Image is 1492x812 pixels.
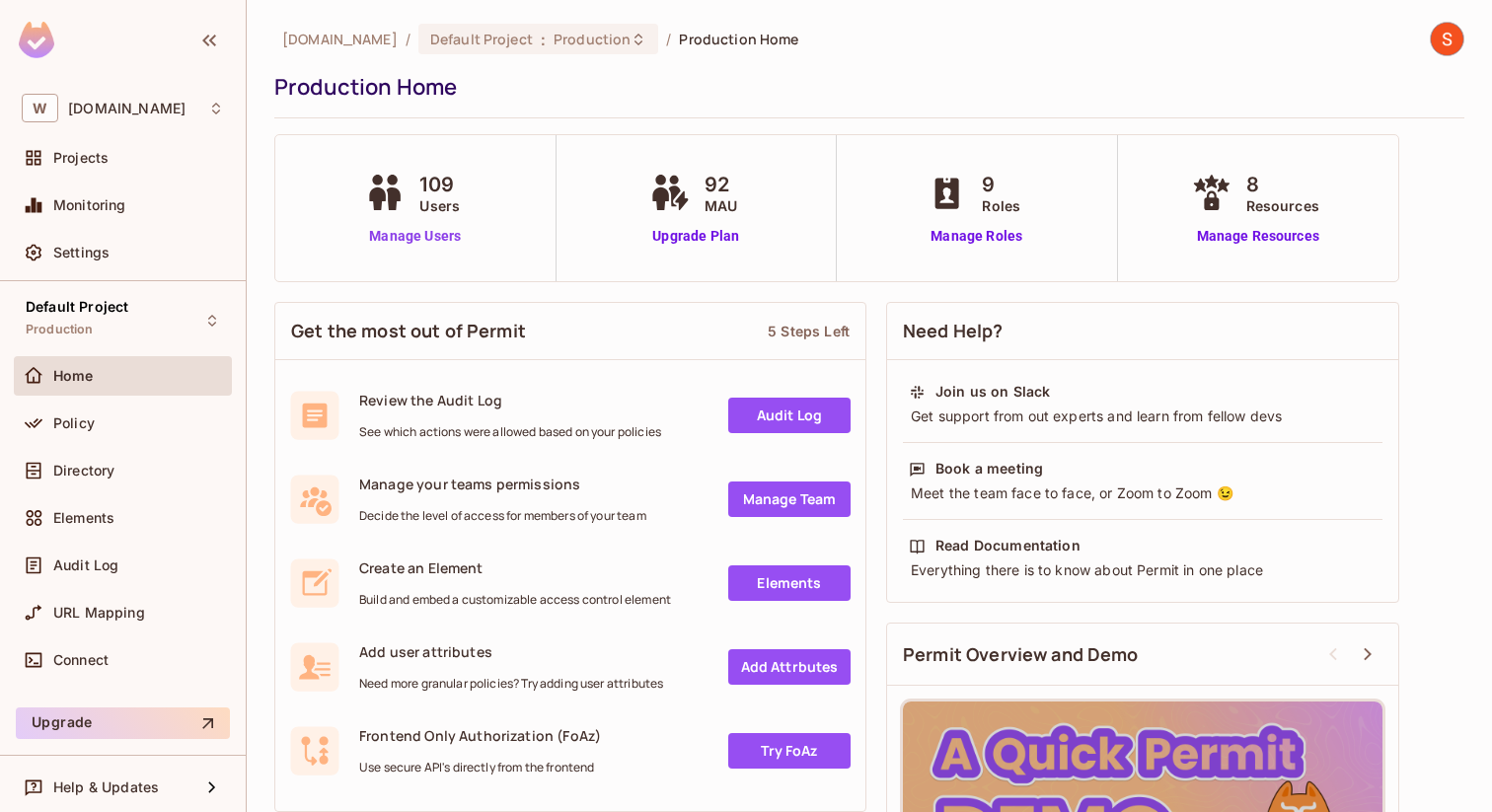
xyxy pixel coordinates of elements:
span: Policy [53,415,95,431]
a: Manage Resources [1187,226,1329,247]
span: Manage your teams permissions [359,475,646,493]
span: Build and embed a customizable access control element [359,592,671,608]
li: / [666,30,671,48]
span: Elements [53,510,114,526]
span: Permit Overview and Demo [903,642,1139,667]
div: Read Documentation [935,536,1081,555]
span: Resources [1246,195,1319,216]
img: SReyMgAAAABJRU5ErkJggg== [19,22,54,58]
span: Connect [53,652,109,668]
a: Audit Log [728,398,851,433]
div: Production Home [274,72,1455,102]
img: Shubhang Singhal [1431,23,1463,55]
a: Try FoAz [728,733,851,769]
li: / [406,30,410,48]
span: Review the Audit Log [359,391,661,409]
div: Everything there is to know about Permit in one place [909,560,1377,580]
span: Need more granular policies? Try adding user attributes [359,676,663,692]
span: : [540,32,547,47]
a: Elements [728,565,851,601]
span: Production [26,322,94,337]
span: W [22,94,58,122]
span: Need Help? [903,319,1004,343]
span: 9 [982,170,1020,199]
button: Upgrade [16,707,230,739]
span: Directory [53,463,114,479]
span: Users [419,195,460,216]
div: Get support from out experts and learn from fellow devs [909,406,1377,426]
a: Manage Team [728,481,851,517]
a: Manage Roles [923,226,1030,247]
span: Settings [53,245,110,260]
span: Decide the level of access for members of your team [359,508,646,524]
span: Projects [53,150,109,166]
span: Audit Log [53,557,118,573]
span: Production [554,30,631,48]
div: Join us on Slack [935,382,1050,402]
span: Home [53,368,94,384]
span: Help & Updates [53,779,159,795]
span: 109 [419,170,460,199]
span: Monitoring [53,197,126,213]
span: Create an Element [359,558,671,577]
span: Use secure API's directly from the frontend [359,760,601,775]
div: Meet the team face to face, or Zoom to Zoom 😉 [909,483,1377,503]
a: Add Attrbutes [728,649,851,685]
div: Book a meeting [935,459,1043,479]
span: Workspace: withpronto.com [68,101,186,116]
span: MAU [705,195,737,216]
span: Add user attributes [359,642,663,661]
span: See which actions were allowed based on your policies [359,424,661,440]
span: Default Project [430,30,533,48]
span: Production Home [679,30,798,48]
a: Upgrade Plan [645,226,747,247]
span: Default Project [26,299,128,315]
span: Get the most out of Permit [291,319,526,343]
span: Roles [982,195,1020,216]
span: 8 [1246,170,1319,199]
span: 92 [705,170,737,199]
div: 5 Steps Left [768,322,850,340]
span: the active workspace [282,30,398,48]
span: Frontend Only Authorization (FoAz) [359,726,601,745]
span: URL Mapping [53,605,145,621]
a: Manage Users [360,226,470,247]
